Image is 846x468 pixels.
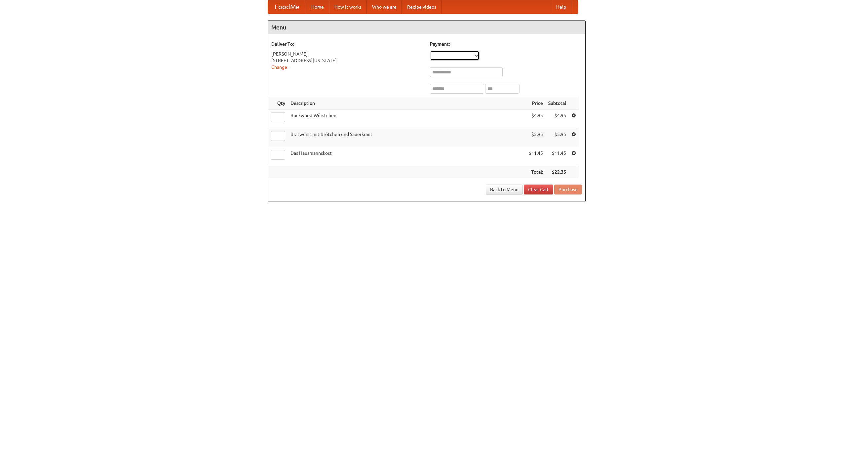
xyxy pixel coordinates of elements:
[526,97,546,109] th: Price
[402,0,442,14] a: Recipe videos
[546,128,569,147] td: $5.95
[271,64,287,70] a: Change
[526,147,546,166] td: $11.45
[430,41,582,47] h5: Payment:
[367,0,402,14] a: Who we are
[524,185,553,194] a: Clear Cart
[546,109,569,128] td: $4.95
[306,0,329,14] a: Home
[526,109,546,128] td: $4.95
[546,147,569,166] td: $11.45
[271,51,423,57] div: [PERSON_NAME]
[551,0,571,14] a: Help
[329,0,367,14] a: How it works
[546,97,569,109] th: Subtotal
[268,97,288,109] th: Qty
[288,97,526,109] th: Description
[271,41,423,47] h5: Deliver To:
[288,147,526,166] td: Das Hausmannskost
[268,0,306,14] a: FoodMe
[486,185,523,194] a: Back to Menu
[546,166,569,178] th: $22.35
[268,21,585,34] h4: Menu
[554,185,582,194] button: Purchase
[288,109,526,128] td: Bockwurst Würstchen
[526,166,546,178] th: Total:
[526,128,546,147] td: $5.95
[288,128,526,147] td: Bratwurst mit Brötchen und Sauerkraut
[271,57,423,64] div: [STREET_ADDRESS][US_STATE]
